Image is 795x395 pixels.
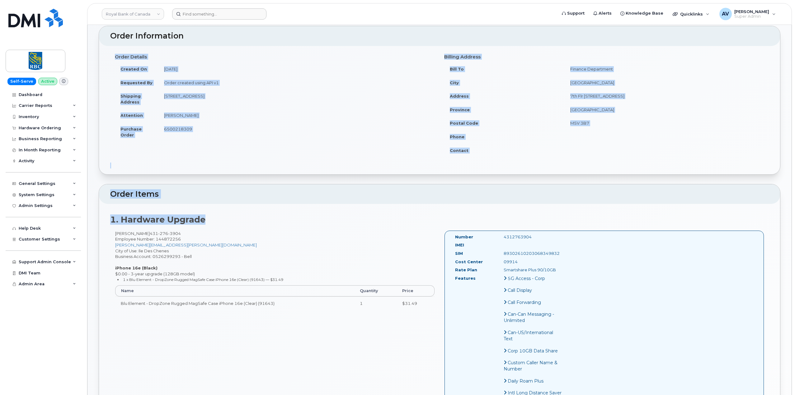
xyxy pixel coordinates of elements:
td: 1 [354,296,397,310]
strong: City [450,80,459,85]
div: Artem Volkov [715,8,780,20]
th: Price [397,285,435,296]
div: 89302610203068349832 [499,250,567,256]
a: Royal Bank of Canada [102,8,164,20]
label: Cost Center [455,259,483,265]
span: Quicklinks [680,11,703,16]
td: Order created using API v1 [158,76,435,90]
td: Blu Element - DropZone Rugged MagSafe Case iPhone 16e (Clear) (91643) [115,296,354,310]
span: 5G Access - Corp [508,276,545,281]
td: [DATE] [158,62,435,76]
td: $31.49 [397,296,435,310]
td: [STREET_ADDRESS] [158,89,435,108]
td: Finance Department [565,62,764,76]
h4: Billing Address [444,54,764,60]
span: Can-US/International Text [504,330,553,342]
span: Daily Roam Plus [508,378,543,384]
strong: iPhone 16e (Black) [115,265,158,270]
span: 431 [150,231,181,236]
span: 3904 [168,231,181,236]
strong: Requested By [120,80,153,85]
strong: Attention [120,113,143,118]
span: Alerts [599,10,612,16]
td: [PERSON_NAME] [158,108,435,122]
strong: Purchase Order [120,126,142,137]
td: [GEOGRAPHIC_DATA] [565,103,764,117]
input: Find something... [172,8,266,20]
span: Call Display [508,287,532,293]
label: Rate Plan [455,267,477,273]
span: Knowledge Base [626,10,663,16]
small: 1 x Blu Element - DropZone Rugged MagSafe Case iPhone 16e (Clear) (91643) — $31.49 [123,277,283,282]
span: AV [722,10,729,18]
div: Quicklinks [668,8,714,20]
div: 4312763904 [499,234,567,240]
strong: 1. Hardware Upgrade [110,214,205,225]
span: Corp 10GB Data Share [508,348,558,354]
strong: Shipping Address [120,94,141,104]
strong: Bill To [450,67,464,71]
th: Name [115,285,354,296]
span: Support [567,10,585,16]
strong: Postal Code [450,121,478,126]
strong: Phone [450,134,464,139]
span: 276 [158,231,168,236]
a: Knowledge Base [616,7,668,20]
strong: Address [450,94,469,99]
span: Can-Can Messaging - Unlimited [504,311,554,323]
strong: Created On [120,67,147,71]
a: [PERSON_NAME][EMAIL_ADDRESS][PERSON_NAME][DOMAIN_NAME] [115,242,257,247]
label: SIM [455,250,463,256]
span: 6500218309 [164,126,192,131]
span: Super Admin [734,14,769,19]
td: [GEOGRAPHIC_DATA] [565,76,764,90]
label: Number [455,234,473,240]
label: IMEI [455,242,464,248]
h2: Order Items [110,190,769,199]
a: Alerts [589,7,616,20]
div: 09914 [499,259,567,265]
td: M5V 3B7 [565,116,764,130]
span: Custom Caller Name & Number [504,360,557,372]
h2: Order Information [110,32,769,40]
span: Call Forwarding [508,300,541,305]
td: 7th Flr [STREET_ADDRESS] [565,89,764,103]
h4: Order Details [115,54,435,60]
span: [PERSON_NAME] [734,9,769,14]
strong: Province [450,107,470,112]
div: Smartshare Plus 90/10GB [499,267,567,273]
label: Features [455,275,476,281]
th: Quantity [354,285,397,296]
span: Employee Number: 144872256 [115,237,181,241]
strong: Contact [450,148,468,153]
a: Support [557,7,589,20]
div: [PERSON_NAME] City of Use: Ile Des Chenes Business Account: 0526299293 - Bell $0.00 - 3-year upgr... [110,231,440,316]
